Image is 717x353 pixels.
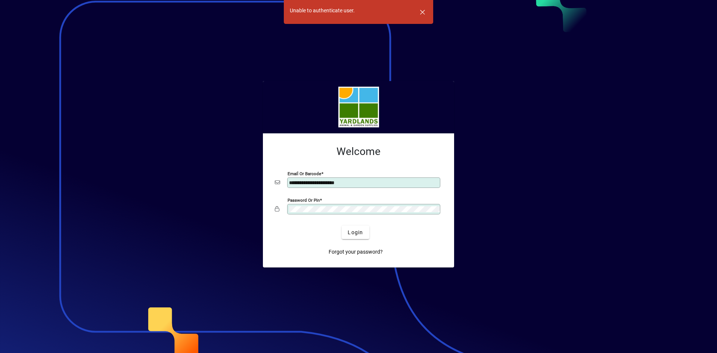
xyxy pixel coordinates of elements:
mat-label: Password or Pin [288,198,320,203]
button: Dismiss [413,3,431,21]
div: Unable to authenticate user. [290,7,355,15]
a: Forgot your password? [326,245,386,258]
h2: Welcome [275,145,442,158]
mat-label: Email or Barcode [288,171,321,176]
span: Forgot your password? [329,248,383,256]
button: Login [342,226,369,239]
span: Login [348,229,363,236]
